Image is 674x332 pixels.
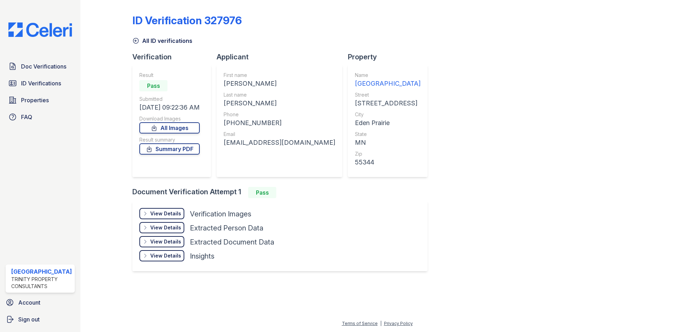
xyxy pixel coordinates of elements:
span: Sign out [18,315,40,324]
div: Result summary [139,136,200,143]
div: [PERSON_NAME] [224,98,335,108]
div: Insights [190,251,214,261]
span: Doc Verifications [21,62,66,71]
span: ID Verifications [21,79,61,87]
div: 55344 [355,157,421,167]
img: CE_Logo_Blue-a8612792a0a2168367f1c8372b55b34899dd931a85d93a1a3d3e32e68fde9ad4.png [3,22,78,37]
a: All Images [139,122,200,134]
div: City [355,111,421,118]
div: Trinity Property Consultants [11,276,72,290]
div: Result [139,72,200,79]
div: Email [224,131,335,138]
div: | [380,321,382,326]
div: [PHONE_NUMBER] [224,118,335,128]
div: View Details [150,224,181,231]
div: [GEOGRAPHIC_DATA] [355,79,421,89]
div: Extracted Person Data [190,223,263,233]
div: Submitted [139,96,200,103]
div: Zip [355,150,421,157]
div: Name [355,72,421,79]
div: [STREET_ADDRESS] [355,98,421,108]
div: State [355,131,421,138]
a: Terms of Service [342,321,378,326]
div: Extracted Document Data [190,237,274,247]
div: Verification Images [190,209,251,219]
div: Document Verification Attempt 1 [132,187,433,198]
div: Pass [248,187,276,198]
div: View Details [150,252,181,259]
span: FAQ [21,113,32,121]
div: MN [355,138,421,148]
a: All ID verifications [132,37,192,45]
div: Phone [224,111,335,118]
a: Account [3,295,78,310]
div: Property [348,52,433,62]
a: Privacy Policy [384,321,413,326]
a: Summary PDF [139,143,200,155]
div: Applicant [217,52,348,62]
a: FAQ [6,110,75,124]
a: Sign out [3,312,78,326]
a: Name [GEOGRAPHIC_DATA] [355,72,421,89]
span: Account [18,298,40,307]
div: View Details [150,210,181,217]
div: First name [224,72,335,79]
div: Download Images [139,115,200,122]
div: [GEOGRAPHIC_DATA] [11,267,72,276]
a: Doc Verifications [6,59,75,73]
a: ID Verifications [6,76,75,90]
div: [EMAIL_ADDRESS][DOMAIN_NAME] [224,138,335,148]
div: ID Verification 327976 [132,14,242,27]
div: Last name [224,91,335,98]
div: [DATE] 09:22:36 AM [139,103,200,112]
div: Verification [132,52,217,62]
div: View Details [150,238,181,245]
div: Street [355,91,421,98]
a: Properties [6,93,75,107]
div: Eden Prairie [355,118,421,128]
span: Properties [21,96,49,104]
div: [PERSON_NAME] [224,79,335,89]
div: Pass [139,80,167,91]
